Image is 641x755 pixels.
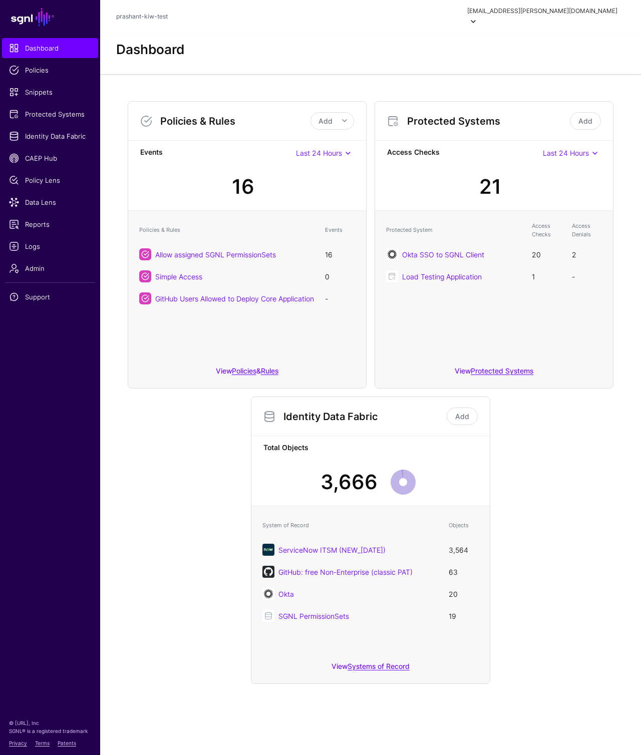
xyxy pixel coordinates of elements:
td: - [567,265,607,287]
div: View [251,655,489,683]
a: Allow assigned SGNL PermissionSets [155,250,276,259]
a: Logs [2,236,98,256]
a: Reports [2,214,98,234]
span: CAEP Hub [9,153,91,163]
th: Protected System [381,217,527,243]
a: SGNL PermissionSets [278,612,349,620]
img: svg+xml;base64,PHN2ZyB3aWR0aD0iNjQiIGhlaWdodD0iNjQiIHZpZXdCb3g9IjAgMCA2NCA2NCIgZmlsbD0ibm9uZSIgeG... [262,544,274,556]
a: Okta [278,590,294,598]
a: Simple Access [155,272,202,281]
th: Policies & Rules [134,217,320,243]
span: Logs [9,241,91,251]
img: svg+xml;base64,PHN2ZyB3aWR0aD0iNjQiIGhlaWdodD0iNjQiIHZpZXdCb3g9IjAgMCA2NCA2NCIgZmlsbD0ibm9uZSIgeG... [262,566,274,578]
th: Access Checks [527,217,567,243]
span: Last 24 Hours [543,149,589,157]
a: Protected Systems [2,104,98,124]
span: Identity Data Fabric [9,131,91,141]
img: svg+xml;base64,PHN2ZyB3aWR0aD0iNjQiIGhlaWdodD0iNjQiIHZpZXdCb3g9IjAgMCA2NCA2NCIgZmlsbD0ibm9uZSIgeG... [386,248,398,260]
a: ServiceNow ITSM (NEW_[DATE]) [278,546,386,554]
a: Patents [58,740,76,746]
th: Events [320,217,360,243]
p: © [URL], Inc [9,719,91,727]
span: Snippets [9,87,91,97]
th: Access Denials [567,217,607,243]
strong: Access Checks [387,147,543,159]
a: Policies [232,366,256,375]
th: System of Record [257,512,443,539]
strong: Total Objects [263,442,477,455]
span: Protected Systems [9,109,91,119]
td: 0 [320,265,360,287]
h3: Protected Systems [407,115,568,127]
div: 3,666 [320,467,378,497]
span: Reports [9,219,91,229]
a: Terms [35,740,50,746]
a: Policies [2,60,98,80]
span: Policy Lens [9,175,91,185]
div: 16 [232,172,254,202]
td: - [320,287,360,309]
a: Data Lens [2,192,98,212]
a: GitHub Users Allowed to Deploy Core Application [155,294,314,303]
span: Last 24 Hours [296,149,342,157]
div: View [375,359,613,388]
td: 2 [567,243,607,265]
span: Support [9,292,91,302]
a: Policy Lens [2,170,98,190]
td: 3,564 [444,539,484,561]
td: 19 [444,605,484,627]
img: svg+xml;base64,PHN2ZyB3aWR0aD0iNjQiIGhlaWdodD0iNjQiIHZpZXdCb3g9IjAgMCA2NCA2NCIgZmlsbD0ibm9uZSIgeG... [262,588,274,600]
h3: Identity Data Fabric [283,411,444,423]
a: SGNL [6,6,94,28]
div: [EMAIL_ADDRESS][PERSON_NAME][DOMAIN_NAME] [467,7,617,16]
strong: Events [140,147,296,159]
span: Data Lens [9,197,91,207]
p: SGNL® is a registered trademark [9,727,91,735]
span: Admin [9,263,91,273]
a: Add [570,112,601,130]
a: CAEP Hub [2,148,98,168]
td: 20 [527,243,567,265]
a: Systems of Record [348,662,410,670]
td: 63 [444,561,484,583]
a: Privacy [9,740,27,746]
a: Protected Systems [471,366,533,375]
h2: Dashboard [116,42,184,57]
span: Policies [9,65,91,75]
a: GitHub: free Non-Enterprise (classic PAT) [278,568,413,576]
div: View & [128,359,366,388]
a: Okta SSO to SGNL Client [402,250,484,259]
a: Load Testing Application [402,272,482,281]
span: Dashboard [9,43,91,53]
td: 20 [444,583,484,605]
a: Rules [261,366,278,375]
h3: Policies & Rules [160,115,310,127]
a: Add [447,408,478,425]
a: Identity Data Fabric [2,126,98,146]
td: 16 [320,243,360,265]
span: Add [318,117,333,125]
div: 21 [479,172,501,202]
a: Snippets [2,82,98,102]
td: 1 [527,265,567,287]
a: Dashboard [2,38,98,58]
th: Objects [444,512,484,539]
a: Admin [2,258,98,278]
a: prashant-kiw-test [116,13,168,20]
